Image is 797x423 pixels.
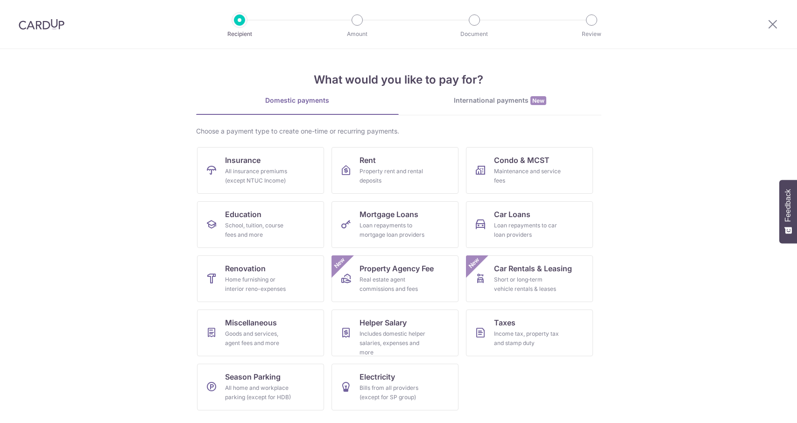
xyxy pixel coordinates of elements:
span: Season Parking [225,371,281,382]
span: Insurance [225,155,261,166]
span: Helper Salary [360,317,407,328]
p: Recipient [205,29,274,39]
span: Education [225,209,261,220]
span: Electricity [360,371,395,382]
div: Home furnishing or interior reno-expenses [225,275,292,294]
div: All insurance premiums (except NTUC Income) [225,167,292,185]
div: Domestic payments [196,96,399,105]
span: Miscellaneous [225,317,277,328]
div: Property rent and rental deposits [360,167,427,185]
span: New [530,96,546,105]
a: Car LoansLoan repayments to car loan providers [466,201,593,248]
span: Taxes [494,317,515,328]
div: All home and workplace parking (except for HDB) [225,383,292,402]
a: ElectricityBills from all providers (except for SP group) [331,364,458,410]
p: Document [440,29,509,39]
span: Feedback [784,189,792,222]
div: Short or long‑term vehicle rentals & leases [494,275,561,294]
span: Rent [360,155,376,166]
div: Loan repayments to mortgage loan providers [360,221,427,240]
span: New [466,255,481,271]
a: RenovationHome furnishing or interior reno-expenses [197,255,324,302]
a: Season ParkingAll home and workplace parking (except for HDB) [197,364,324,410]
div: Loan repayments to car loan providers [494,221,561,240]
h4: What would you like to pay for? [196,71,601,88]
a: RentProperty rent and rental deposits [331,147,458,194]
button: Feedback - Show survey [779,180,797,243]
span: Condo & MCST [494,155,550,166]
span: Mortgage Loans [360,209,418,220]
div: Income tax, property tax and stamp duty [494,329,561,348]
a: EducationSchool, tuition, course fees and more [197,201,324,248]
div: Choose a payment type to create one-time or recurring payments. [196,127,601,136]
a: TaxesIncome tax, property tax and stamp duty [466,310,593,356]
span: Renovation [225,263,266,274]
div: Maintenance and service fees [494,167,561,185]
iframe: Opens a widget where you can find more information [737,395,788,418]
a: Condo & MCSTMaintenance and service fees [466,147,593,194]
a: Property Agency FeeReal estate agent commissions and feesNew [331,255,458,302]
span: Car Rentals & Leasing [494,263,572,274]
span: New [331,255,347,271]
a: Helper SalaryIncludes domestic helper salaries, expenses and more [331,310,458,356]
img: CardUp [19,19,64,30]
div: Bills from all providers (except for SP group) [360,383,427,402]
a: Car Rentals & LeasingShort or long‑term vehicle rentals & leasesNew [466,255,593,302]
a: Mortgage LoansLoan repayments to mortgage loan providers [331,201,458,248]
span: Car Loans [494,209,530,220]
span: Property Agency Fee [360,263,434,274]
div: Goods and services, agent fees and more [225,329,292,348]
div: School, tuition, course fees and more [225,221,292,240]
div: Includes domestic helper salaries, expenses and more [360,329,427,357]
div: Real estate agent commissions and fees [360,275,427,294]
p: Amount [323,29,392,39]
a: InsuranceAll insurance premiums (except NTUC Income) [197,147,324,194]
div: International payments [399,96,601,106]
a: MiscellaneousGoods and services, agent fees and more [197,310,324,356]
p: Review [557,29,626,39]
